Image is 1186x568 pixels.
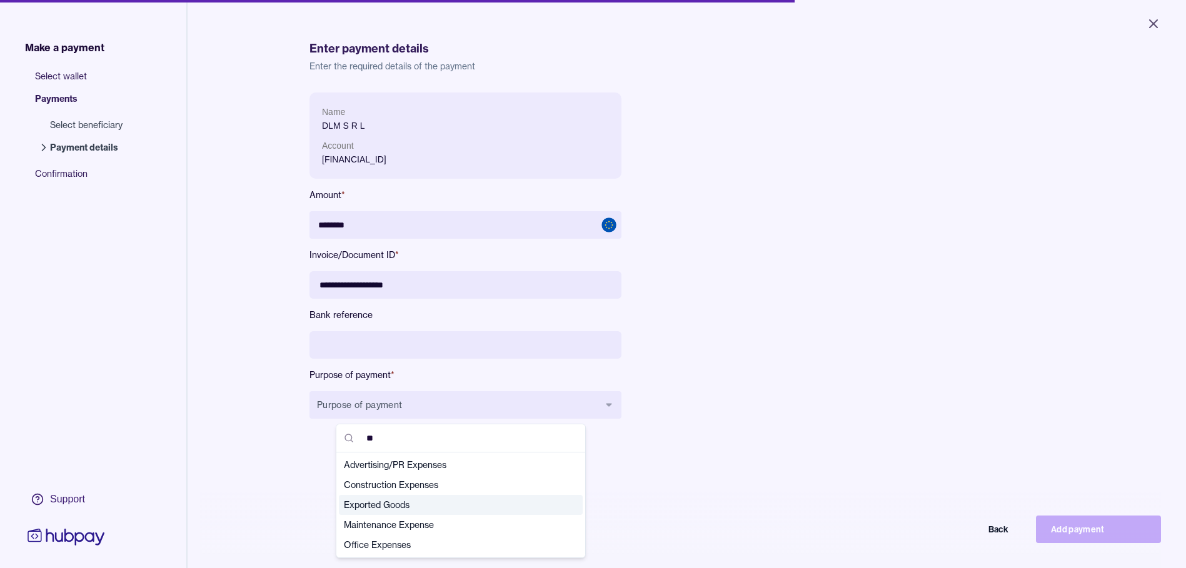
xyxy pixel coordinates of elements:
[344,479,563,491] span: Construction Expenses
[25,486,108,512] a: Support
[25,40,104,55] span: Make a payment
[35,92,135,115] span: Payments
[1131,10,1176,37] button: Close
[35,70,135,92] span: Select wallet
[309,189,621,201] label: Amount
[322,152,609,166] p: [FINANCIAL_ID]
[309,60,1064,72] p: Enter the required details of the payment
[50,119,123,131] span: Select beneficiary
[344,519,563,531] span: Maintenance Expense
[322,105,609,119] p: Name
[309,309,621,321] label: Bank reference
[898,516,1023,543] button: Back
[322,119,609,132] p: DLM S R L
[50,141,123,154] span: Payment details
[344,539,563,551] span: Office Expenses
[309,391,621,419] button: Purpose of payment
[35,167,135,190] span: Confirmation
[309,369,621,381] label: Purpose of payment
[322,139,609,152] p: Account
[344,499,563,511] span: Exported Goods
[50,492,85,506] div: Support
[309,249,621,261] label: Invoice/Document ID
[309,40,1064,57] h1: Enter payment details
[344,459,563,471] span: Advertising/PR Expenses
